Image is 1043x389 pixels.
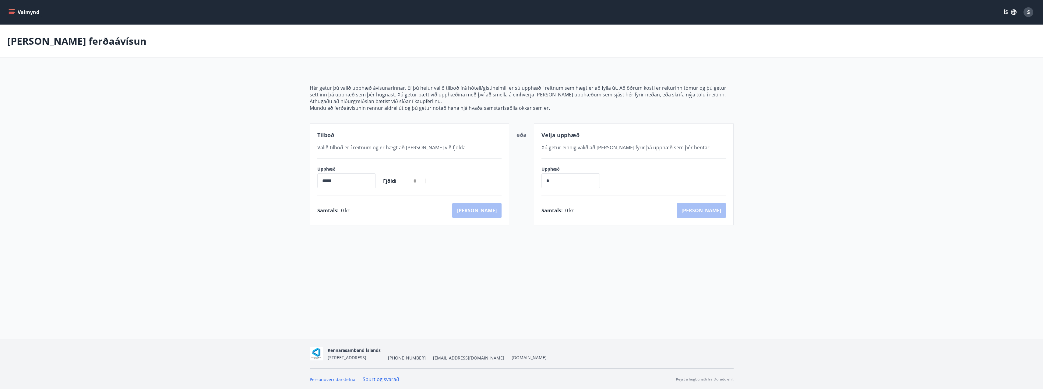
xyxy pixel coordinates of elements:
a: Persónuverndarstefna [310,377,355,382]
a: Spurt og svarað [363,376,399,383]
label: Upphæð [541,166,606,172]
button: menu [7,7,42,18]
label: Upphæð [317,166,376,172]
span: 0 kr. [341,207,351,214]
span: Þú getur einnig valið að [PERSON_NAME] fyrir þá upphæð sem þér hentar. [541,144,711,151]
span: Samtals : [317,207,339,214]
p: Mundu að ferðaávísunin rennur aldrei út og þú getur notað hana hjá hvaða samstarfsaðila okkar sem... [310,105,734,111]
p: Keyrt á hugbúnaði frá Dorado ehf. [676,377,734,382]
span: [STREET_ADDRESS] [328,355,366,360]
span: eða [516,131,527,138]
span: [EMAIL_ADDRESS][DOMAIN_NAME] [433,355,504,361]
img: AOgasd1zjyUWmx8qB2GFbzp2J0ZxtdVPFY0E662R.png [310,347,323,360]
span: 0 kr. [565,207,575,214]
span: Samtals : [541,207,563,214]
span: Tilboð [317,131,334,139]
button: S [1021,5,1036,19]
a: [DOMAIN_NAME] [512,355,547,360]
p: Hér getur þú valið upphæð ávísunarinnar. Ef þú hefur valið tilboð frá hóteli/gistiheimili er sú u... [310,85,734,98]
span: Valið tilboð er í reitnum og er hægt að [PERSON_NAME] við fjölda. [317,144,467,151]
span: Fjöldi [383,178,396,184]
span: S [1027,9,1030,16]
span: Kennarasamband Íslands [328,347,381,353]
span: [PHONE_NUMBER] [388,355,426,361]
button: ÍS [1000,7,1020,18]
p: [PERSON_NAME] ferðaávísun [7,34,146,48]
p: Athugaðu að niðurgreiðslan bætist við síðar í kaupferlinu. [310,98,734,105]
span: Velja upphæð [541,131,580,139]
